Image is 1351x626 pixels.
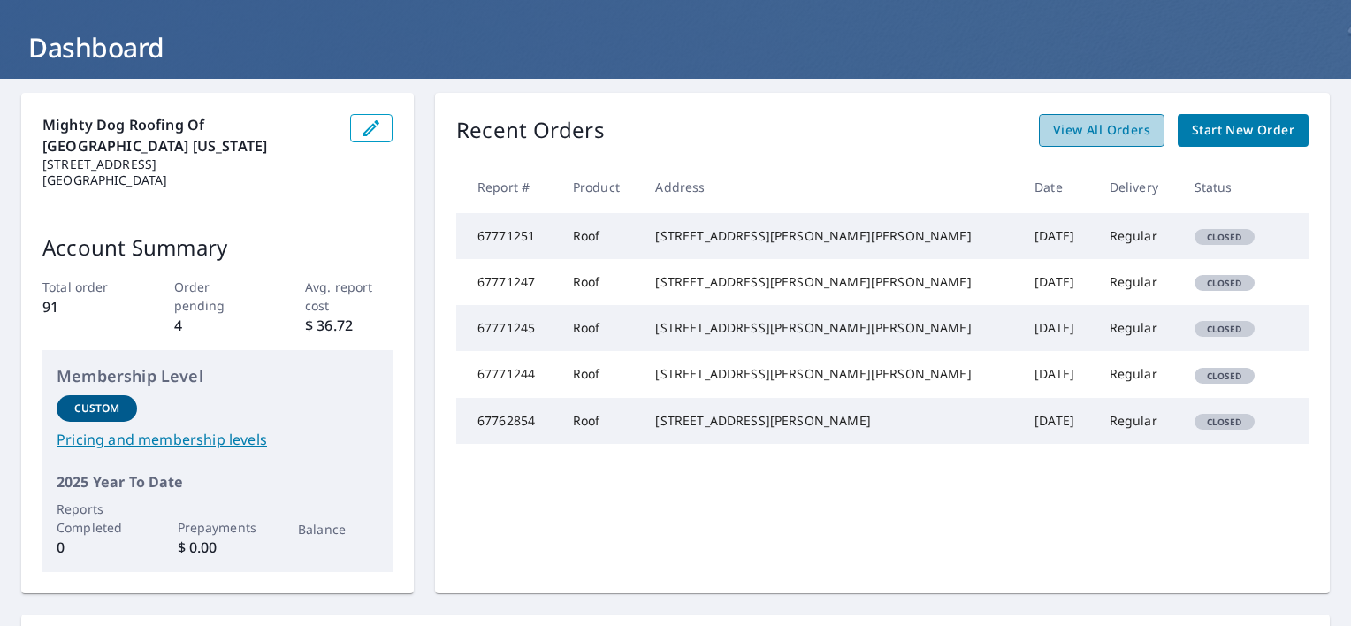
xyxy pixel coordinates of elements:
td: [DATE] [1020,213,1095,259]
p: Custom [74,401,120,416]
p: Balance [298,520,378,538]
td: 67771244 [456,351,559,397]
th: Product [559,161,642,213]
td: Roof [559,259,642,305]
td: Regular [1095,398,1180,444]
p: Mighty Dog Roofing of [GEOGRAPHIC_DATA] [US_STATE] [42,114,336,156]
td: Regular [1095,213,1180,259]
th: Date [1020,161,1095,213]
div: [STREET_ADDRESS][PERSON_NAME][PERSON_NAME] [655,319,1006,337]
a: Start New Order [1178,114,1309,147]
td: [DATE] [1020,259,1095,305]
td: 67771247 [456,259,559,305]
td: 67771251 [456,213,559,259]
td: Regular [1095,259,1180,305]
p: Reports Completed [57,500,137,537]
td: 67762854 [456,398,559,444]
p: Prepayments [178,518,258,537]
p: [STREET_ADDRESS] [42,156,336,172]
p: [GEOGRAPHIC_DATA] [42,172,336,188]
a: Pricing and membership levels [57,429,378,450]
td: [DATE] [1020,351,1095,397]
p: Order pending [174,278,262,315]
td: Roof [559,351,642,397]
a: View All Orders [1039,114,1164,147]
th: Report # [456,161,559,213]
div: [STREET_ADDRESS][PERSON_NAME][PERSON_NAME] [655,227,1006,245]
p: 4 [174,315,262,336]
h1: Dashboard [21,29,1330,65]
td: Roof [559,213,642,259]
th: Address [641,161,1020,213]
td: Roof [559,398,642,444]
p: 91 [42,296,130,317]
div: [STREET_ADDRESS][PERSON_NAME][PERSON_NAME] [655,273,1006,291]
th: Status [1180,161,1278,213]
td: [DATE] [1020,398,1095,444]
th: Delivery [1095,161,1180,213]
td: [DATE] [1020,305,1095,351]
p: 2025 Year To Date [57,471,378,492]
p: Membership Level [57,364,378,388]
span: View All Orders [1053,119,1150,141]
td: Roof [559,305,642,351]
div: [STREET_ADDRESS][PERSON_NAME] [655,412,1006,430]
p: 0 [57,537,137,558]
p: Avg. report cost [305,278,393,315]
p: $ 36.72 [305,315,393,336]
span: Closed [1196,277,1253,289]
p: $ 0.00 [178,537,258,558]
span: Closed [1196,416,1253,428]
span: Closed [1196,370,1253,382]
td: Regular [1095,305,1180,351]
p: Account Summary [42,232,393,263]
span: Closed [1196,231,1253,243]
div: [STREET_ADDRESS][PERSON_NAME][PERSON_NAME] [655,365,1006,383]
td: Regular [1095,351,1180,397]
p: Total order [42,278,130,296]
span: Closed [1196,323,1253,335]
p: Recent Orders [456,114,605,147]
td: 67771245 [456,305,559,351]
span: Start New Order [1192,119,1294,141]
